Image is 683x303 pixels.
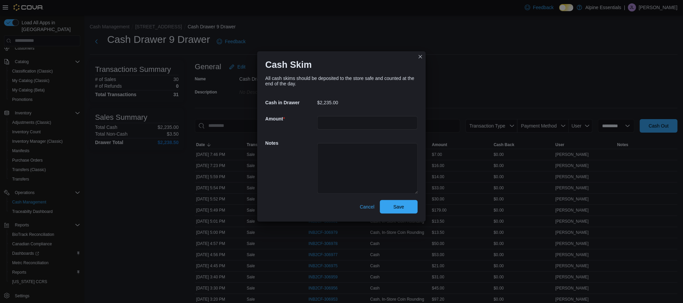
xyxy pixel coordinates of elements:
button: Cancel [357,200,377,214]
h5: Notes [265,136,316,150]
h1: Cash Skim [265,59,312,70]
button: Closes this modal window [416,53,424,61]
span: Save [393,203,404,210]
div: All cash skims should be deposited to the store safe and counted at the end of the day. [265,76,418,86]
h5: Amount [265,112,316,126]
span: Cancel [360,203,375,210]
button: Save [380,200,418,214]
h5: Cash in Drawer [265,96,316,109]
p: $2,235.00 [317,100,338,105]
